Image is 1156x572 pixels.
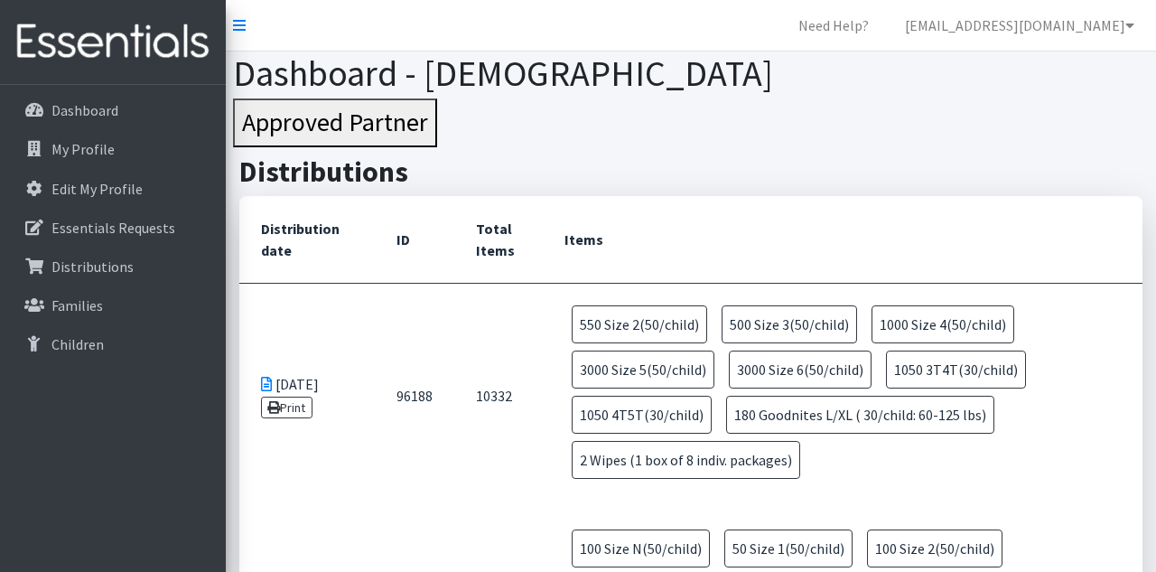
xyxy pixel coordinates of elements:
[375,283,454,508] td: 96188
[233,52,1150,95] h1: Dashboard - [DEMOGRAPHIC_DATA]
[572,351,714,389] span: 3000 Size 5(50/child)
[454,196,543,284] th: Total Items
[239,155,1142,189] h2: Distributions
[454,283,543,508] td: 10332
[784,7,883,43] a: Need Help?
[51,101,118,119] p: Dashboard
[867,530,1002,567] span: 100 Size 2(50/child)
[886,351,1026,389] span: 1050 3T4T(30/child)
[7,248,219,285] a: Distributions
[872,305,1014,343] span: 1000 Size 4(50/child)
[726,396,994,434] span: 180 Goodnites L/XL ( 30/child: 60-125 lbs)
[572,305,707,343] span: 550 Size 2(50/child)
[375,196,454,284] th: ID
[7,171,219,207] a: Edit My Profile
[261,397,312,418] a: Print
[51,219,175,237] p: Essentials Requests
[7,287,219,324] a: Families
[572,396,712,434] span: 1050 4T5T(30/child)
[51,258,134,276] p: Distributions
[543,196,1142,284] th: Items
[572,530,710,567] span: 100 Size N(50/child)
[7,92,219,128] a: Dashboard
[233,98,437,147] button: Approved Partner
[890,7,1149,43] a: [EMAIL_ADDRESS][DOMAIN_NAME]
[51,180,143,198] p: Edit My Profile
[51,296,103,314] p: Families
[51,140,115,158] p: My Profile
[239,196,375,284] th: Distribution date
[572,441,800,479] span: 2 Wipes (1 box of 8 indiv. packages)
[7,131,219,167] a: My Profile
[7,12,219,72] img: HumanEssentials
[722,305,857,343] span: 500 Size 3(50/child)
[729,351,872,389] span: 3000 Size 6(50/child)
[7,326,219,362] a: Children
[51,335,104,353] p: Children
[239,283,375,508] td: [DATE]
[7,210,219,246] a: Essentials Requests
[724,530,853,567] span: 50 Size 1(50/child)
